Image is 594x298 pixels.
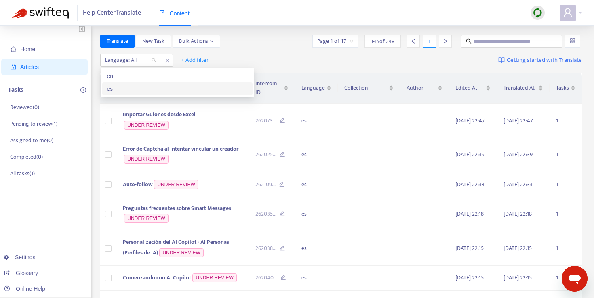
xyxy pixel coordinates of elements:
td: es [295,231,338,266]
span: Collection [344,84,387,92]
span: Bulk Actions [179,37,214,46]
span: Articles [20,64,39,70]
th: Intercom ID [249,73,295,104]
span: Getting started with Translate [507,56,582,65]
span: 262073 ... [255,116,276,125]
th: Collection [338,73,400,104]
th: Edited At [449,73,497,104]
a: Getting started with Translate [498,54,582,67]
span: [DATE] 22:39 [503,150,533,159]
span: [DATE] 22:39 [455,150,484,159]
span: Content [159,10,190,17]
th: Author [400,73,449,104]
span: [DATE] 22:47 [503,116,533,125]
span: Tasks [556,84,569,92]
th: Language [295,73,338,104]
span: + Add filter [181,55,209,65]
span: [DATE] 22:47 [455,116,485,125]
span: UNDER REVIEW [159,248,203,257]
span: close [162,56,173,65]
img: Swifteq [12,7,69,19]
span: down [210,39,214,43]
span: UNDER REVIEW [154,180,198,189]
button: Bulk Actionsdown [173,35,220,48]
td: 1 [550,197,582,232]
span: plus-circle [80,87,86,93]
div: en [102,69,253,82]
button: + Add filter [175,54,215,67]
div: en [107,71,248,80]
span: left [411,38,416,44]
span: Author [407,84,436,92]
span: UNDER REVIEW [124,121,168,130]
span: [DATE] 22:15 [455,273,484,282]
span: 262038 ... [255,244,276,253]
td: es [295,138,338,172]
span: home [11,46,16,52]
span: Personalización del AI Copilot - AI Personas (Perfiles de IA) [123,237,229,257]
span: 262035 ... [255,210,276,218]
span: UNDER REVIEW [124,214,168,223]
a: Glossary [4,270,38,276]
td: 1 [550,266,582,291]
span: search [466,38,472,44]
span: [DATE] 22:15 [503,243,532,253]
span: Language [301,84,325,92]
td: es [295,104,338,138]
th: Translated At [497,73,550,104]
a: Settings [4,254,36,260]
span: book [159,10,165,16]
span: 262109 ... [255,180,276,189]
span: New Task [142,37,164,46]
img: sync.dc5367851b00ba804db3.png [533,8,543,18]
td: es [295,172,338,197]
span: Preguntas frecuentes sobre Smart Messages [123,204,231,213]
div: es [107,84,248,93]
td: 1 [550,172,582,197]
p: Completed ( 0 ) [10,153,43,161]
span: UNDER REVIEW [124,155,168,164]
span: [DATE] 22:18 [503,209,532,218]
p: Tasks [8,85,23,95]
span: Help Center Translate [83,5,141,21]
span: [DATE] 22:18 [455,209,484,218]
img: image-link [498,57,505,63]
th: Tasks [550,73,582,104]
span: Translate [107,37,128,46]
span: [DATE] 22:33 [503,180,533,189]
span: Home [20,46,35,52]
div: es [102,82,253,95]
span: Error de Captcha al intentar vincular un creador [123,144,238,153]
span: Edited At [455,84,484,92]
span: 1 - 15 of 248 [371,37,394,46]
td: es [295,266,338,291]
span: UNDER REVIEW [192,273,236,282]
span: 262025 ... [255,150,276,159]
td: 1 [550,138,582,172]
span: Translated At [503,84,537,92]
span: user [563,8,573,17]
span: Importar Guiones desde Excel [123,110,196,119]
span: [DATE] 22:15 [503,273,532,282]
p: Reviewed ( 0 ) [10,103,39,111]
span: Intercom ID [255,79,282,97]
span: [DATE] 22:33 [455,180,484,189]
button: Translate [100,35,135,48]
button: New Task [136,35,171,48]
p: All tasks ( 1 ) [10,169,35,178]
span: account-book [11,64,16,70]
span: [DATE] 22:15 [455,243,484,253]
iframe: Button to launch messaging window [562,266,588,292]
span: Auto-follow [123,180,153,189]
span: 262040 ... [255,273,277,282]
td: 1 [550,231,582,266]
p: Assigned to me ( 0 ) [10,136,53,145]
div: 1 [423,35,436,48]
a: Online Help [4,285,45,292]
span: right [442,38,448,44]
p: Pending to review ( 1 ) [10,120,57,128]
span: Comenzando con AI Copilot [123,273,191,282]
td: es [295,197,338,232]
td: 1 [550,104,582,138]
